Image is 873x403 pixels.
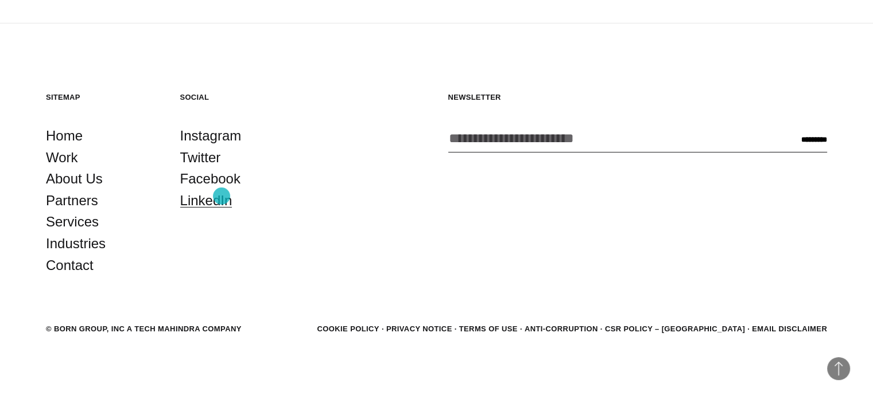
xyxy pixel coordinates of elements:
[180,190,232,212] a: LinkedIn
[180,168,240,190] a: Facebook
[46,147,78,169] a: Work
[752,324,827,333] a: Email Disclaimer
[180,92,292,102] h5: Social
[46,233,106,255] a: Industries
[605,324,745,333] a: CSR POLICY – [GEOGRAPHIC_DATA]
[180,147,221,169] a: Twitter
[386,324,452,333] a: Privacy Notice
[827,357,850,380] button: Back to Top
[46,125,83,147] a: Home
[46,168,103,190] a: About Us
[46,92,157,102] h5: Sitemap
[46,255,94,276] a: Contact
[525,324,598,333] a: Anti-Corruption
[46,211,99,233] a: Services
[448,92,828,102] h5: Newsletter
[317,324,379,333] a: Cookie Policy
[46,190,98,212] a: Partners
[180,125,242,147] a: Instagram
[46,323,242,335] div: © BORN GROUP, INC A Tech Mahindra Company
[459,324,518,333] a: Terms of Use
